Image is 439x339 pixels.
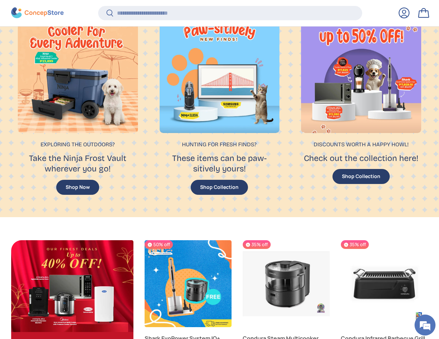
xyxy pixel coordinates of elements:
[20,153,136,174] p: Take the Ninja Frost Vault wherever you go!
[153,6,286,203] a: Hunting for fresh finds?These items can be paw-sitively yours! Shop Collection
[36,39,117,48] div: Chat with us now
[303,140,419,149] p: Discounts worth a happy howl!
[303,153,419,163] p: Check out the collection here!
[162,153,278,174] p: These items can be paw-sitively yours!
[294,6,428,203] a: Discounts worth a happy howl!Check out the collection here! Shop Collection
[145,240,173,249] span: 50% off
[41,88,96,159] span: We're online!
[243,240,271,249] span: 35% off
[3,191,133,215] textarea: Type your message and hit 'Enter'
[145,240,232,327] a: Shark EvoPower System IQ+ AED (CS851)
[56,180,99,195] button: Shop Now
[11,6,145,203] a: Exploring the outdoors?Take the Ninja Frost Vault wherever you go! Shop Now
[162,140,278,149] p: Hunting for fresh finds?
[341,240,369,249] span: 35% off
[191,180,248,195] button: Shop Collection
[341,240,428,327] a: Condura Infrared Barbecue Grill
[11,240,133,332] a: Explore this collection before they're gone!
[332,169,390,184] button: Shop Collection
[20,140,136,149] p: Exploring the outdoors?
[115,3,131,20] div: Minimize live chat window
[243,240,330,327] a: Condura Steam Multicooker
[11,8,64,19] img: ConcepStore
